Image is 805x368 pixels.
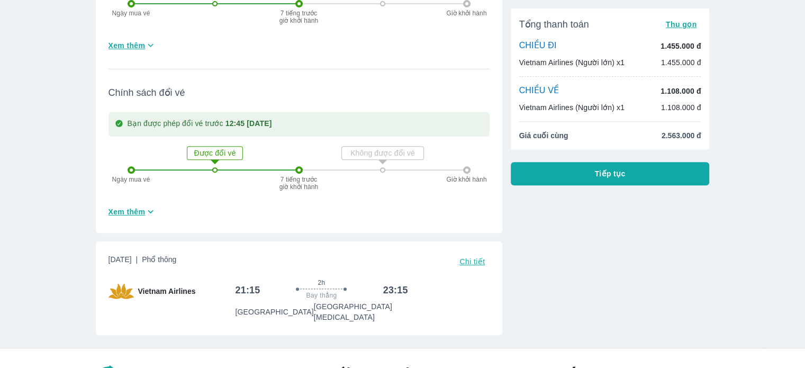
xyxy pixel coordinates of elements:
span: Vietnam Airlines [138,286,196,297]
span: 2.563.000 đ [662,130,701,141]
span: Xem thêm [108,40,146,51]
p: Được đổi vé [188,148,241,158]
p: CHIỀU VỀ [519,85,559,97]
p: Ngày mua vé [107,176,155,183]
h6: 21:15 [235,284,260,297]
button: Thu gọn [662,17,701,32]
span: Giá cuối cùng [519,130,568,141]
strong: 12:45 [DATE] [225,119,272,128]
p: Không được đổi vé [343,148,422,158]
p: Giờ khởi hành [443,176,491,183]
p: 1.455.000 đ [661,57,701,68]
button: Xem thêm [104,203,161,220]
p: Bạn được phép đổi vé trước [128,118,272,130]
span: Chính sách đổi vé [108,86,490,99]
button: Chi tiết [455,254,489,269]
p: 7 tiếng trước giờ khởi hành [278,10,320,24]
p: [GEOGRAPHIC_DATA] [235,307,313,317]
p: Vietnam Airlines (Người lớn) x1 [519,102,625,113]
p: 1.108.000 đ [661,102,701,113]
span: Phổ thông [142,255,176,264]
p: 1.455.000 đ [661,41,701,51]
span: Tổng thanh toán [519,18,589,31]
span: 2h [318,279,325,287]
button: Tiếp tục [511,162,710,185]
h6: 23:15 [383,284,408,297]
p: Ngày mua vé [107,10,155,17]
span: Xem thêm [108,207,146,217]
p: 1.108.000 đ [661,86,701,96]
span: [DATE] [108,254,177,269]
button: Xem thêm [104,37,161,54]
p: CHIỀU ĐI [519,40,557,52]
p: Vietnam Airlines (Người lớn) x1 [519,57,625,68]
span: Bay thẳng [306,291,337,300]
span: Chi tiết [459,257,485,266]
p: Giờ khởi hành [443,10,491,17]
span: | [136,255,138,264]
span: Tiếp tục [595,168,626,179]
p: [GEOGRAPHIC_DATA] [MEDICAL_DATA] [314,301,408,322]
p: 7 tiếng trước giờ khởi hành [278,176,320,191]
span: Thu gọn [666,20,697,29]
